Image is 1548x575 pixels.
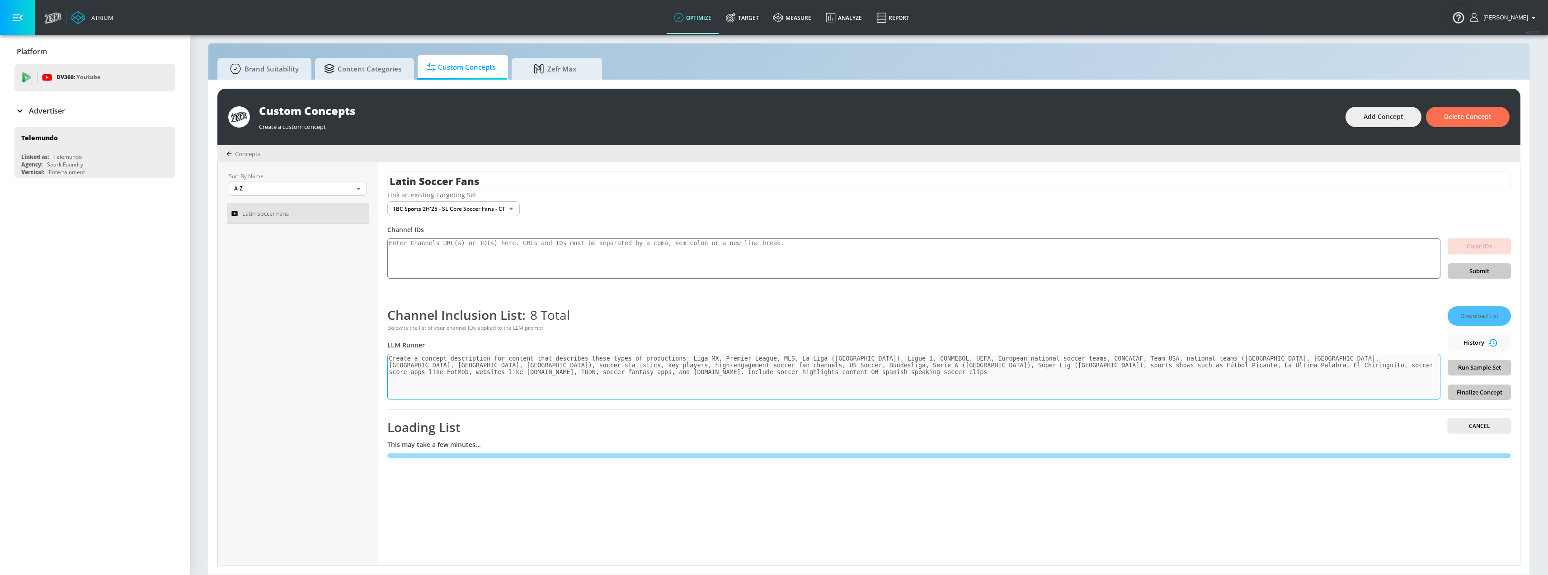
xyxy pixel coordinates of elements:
[1455,241,1504,252] span: Clear IDs
[21,153,49,161] div: Linked as:
[324,58,401,80] span: Content Categories
[229,181,367,196] div: A-Z
[14,64,175,91] div: DV360: Youtube
[387,201,520,216] div: TBC Sports 2H'25 - SL Core Soccer Fans - CT
[719,1,766,34] a: Target
[387,341,1440,349] div: LLM Runner
[766,1,819,34] a: measure
[387,225,1511,234] div: Channel IDs
[88,14,113,22] div: Atrium
[76,72,100,82] p: Youtube
[17,47,47,57] p: Platform
[229,171,367,181] p: Sort By Name
[259,103,1336,118] div: Custom Concepts
[1470,12,1539,23] button: [PERSON_NAME]
[387,324,1440,332] div: Below is the list of your channel IDs applied to the LLM prompt.
[21,168,44,176] div: Vertical:
[1446,5,1471,30] button: Open Resource Center
[387,306,1440,323] div: Channel Inclusion List:
[53,153,82,161] div: Telemundo
[1455,421,1504,431] span: Cancel
[227,203,369,224] a: Latin Soccer Fans
[226,58,299,80] span: Brand Suitability
[14,127,175,178] div: TelemundoLinked as:TelemundoAgency:Spark FoundryVertical:Entertainment
[819,1,869,34] a: Analyze
[1426,107,1510,127] button: Delete Concept
[667,1,719,34] a: optimize
[521,58,589,80] span: Zefr Max
[49,168,85,176] div: Entertainment
[235,150,260,158] span: Concepts
[869,1,917,34] a: Report
[56,72,100,82] p: DV360:
[226,150,260,158] div: Concepts
[21,161,42,168] div: Agency:
[387,190,1511,199] div: Link an existing Targeting Set
[1346,107,1421,127] button: Add Concept
[1526,30,1539,35] span: v 4.22.2
[242,208,289,219] span: Latin Soccer Fans
[1444,111,1492,123] span: Delete Concept
[21,133,58,142] div: Telemundo
[387,354,1440,399] textarea: Create a concept description for content that describes these types of productions: Liga MX, Prem...
[387,440,1511,449] div: This may take a few minutes...
[47,161,83,168] div: Spark Foundry
[427,57,495,78] span: Custom Concepts
[71,11,113,24] a: Atrium
[14,98,175,124] div: Advertiser
[1448,238,1511,254] button: Clear IDs
[387,418,461,436] span: Loading List
[1364,111,1403,123] span: Add Concept
[1480,14,1528,21] span: login as: justin.nim@zefr.com
[1448,418,1511,433] button: Cancel
[29,106,65,116] p: Advertiser
[259,118,1336,131] div: Create a custom concept
[14,39,175,64] div: Platform
[526,306,570,323] span: 8 Total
